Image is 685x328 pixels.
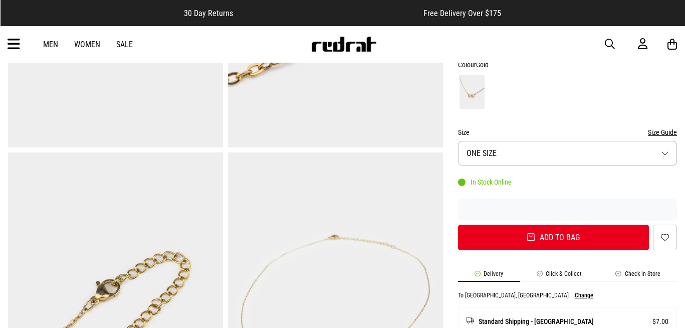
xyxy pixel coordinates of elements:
button: ONE SIZE [458,141,677,166]
button: Open LiveChat chat widget [8,4,38,34]
p: To [GEOGRAPHIC_DATA], [GEOGRAPHIC_DATA] [458,292,569,299]
span: $7.00 [652,315,668,327]
img: Redrat logo [311,37,377,52]
li: Click & Collect [520,270,599,282]
iframe: Customer reviews powered by Trustpilot [253,8,403,18]
iframe: Customer reviews powered by Trustpilot [458,205,677,215]
span: Gold [476,61,489,69]
span: 30 Day Returns [184,9,233,18]
a: Women [74,40,100,49]
div: Size [458,126,677,138]
div: Colour [458,59,677,71]
li: Check in Store [599,270,677,282]
img: Gold [460,75,485,109]
a: Sale [116,40,133,49]
button: Size Guide [648,126,677,138]
div: In Stock Online [458,178,512,186]
button: Change [575,292,593,299]
span: ONE SIZE [467,148,497,158]
a: Men [43,40,58,49]
button: Add to bag [458,225,649,250]
span: Standard Shipping - [GEOGRAPHIC_DATA] [479,315,594,327]
span: Free Delivery Over $175 [423,9,501,18]
li: Delivery [458,270,520,282]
